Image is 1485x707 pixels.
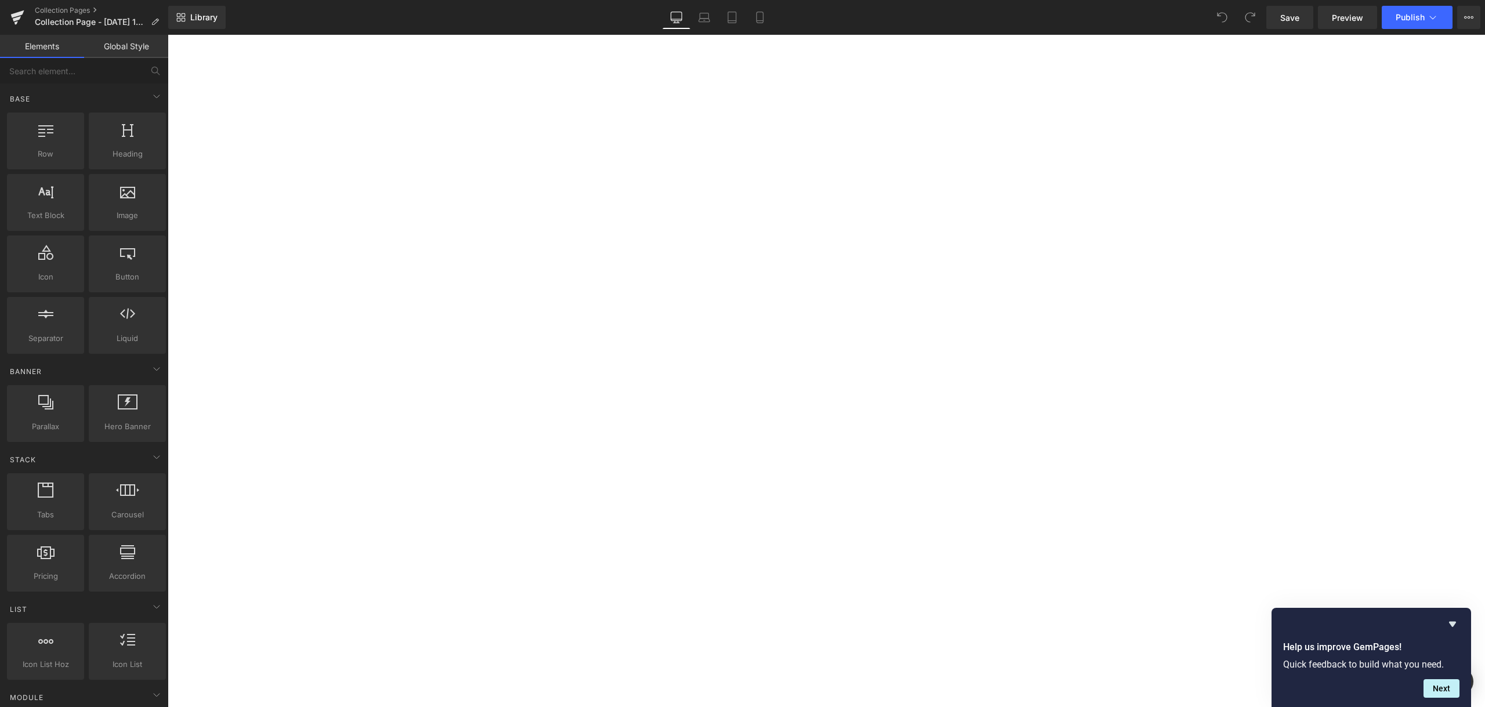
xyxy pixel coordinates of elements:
button: Undo [1211,6,1234,29]
h2: Help us improve GemPages! [1283,640,1459,654]
span: Collection Page - [DATE] 10:28:07 [35,17,146,27]
span: List [9,604,28,615]
span: Parallax [10,420,81,433]
span: Heading [92,148,162,160]
span: Banner [9,366,43,377]
span: Liquid [92,332,162,345]
a: Global Style [84,35,168,58]
span: Icon List [92,658,162,670]
span: Tabs [10,509,81,521]
span: Module [9,692,45,703]
div: Help us improve GemPages! [1283,617,1459,698]
span: Icon List Hoz [10,658,81,670]
a: Tablet [718,6,746,29]
span: Row [10,148,81,160]
a: Collection Pages [35,6,168,15]
p: Quick feedback to build what you need. [1283,659,1459,670]
button: More [1457,6,1480,29]
span: Button [92,271,162,283]
span: Image [92,209,162,222]
span: Base [9,93,31,104]
span: Library [190,12,218,23]
a: Desktop [662,6,690,29]
a: New Library [168,6,226,29]
span: Accordion [92,570,162,582]
a: Preview [1318,6,1377,29]
button: Hide survey [1446,617,1459,631]
span: Stack [9,454,37,465]
a: Laptop [690,6,718,29]
span: Save [1280,12,1299,24]
span: Separator [10,332,81,345]
button: Next question [1424,679,1459,698]
span: Pricing [10,570,81,582]
span: Carousel [92,509,162,521]
span: Text Block [10,209,81,222]
button: Publish [1382,6,1453,29]
span: Preview [1332,12,1363,24]
button: Redo [1238,6,1262,29]
span: Hero Banner [92,420,162,433]
a: Mobile [746,6,774,29]
span: Icon [10,271,81,283]
span: Publish [1396,13,1425,22]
